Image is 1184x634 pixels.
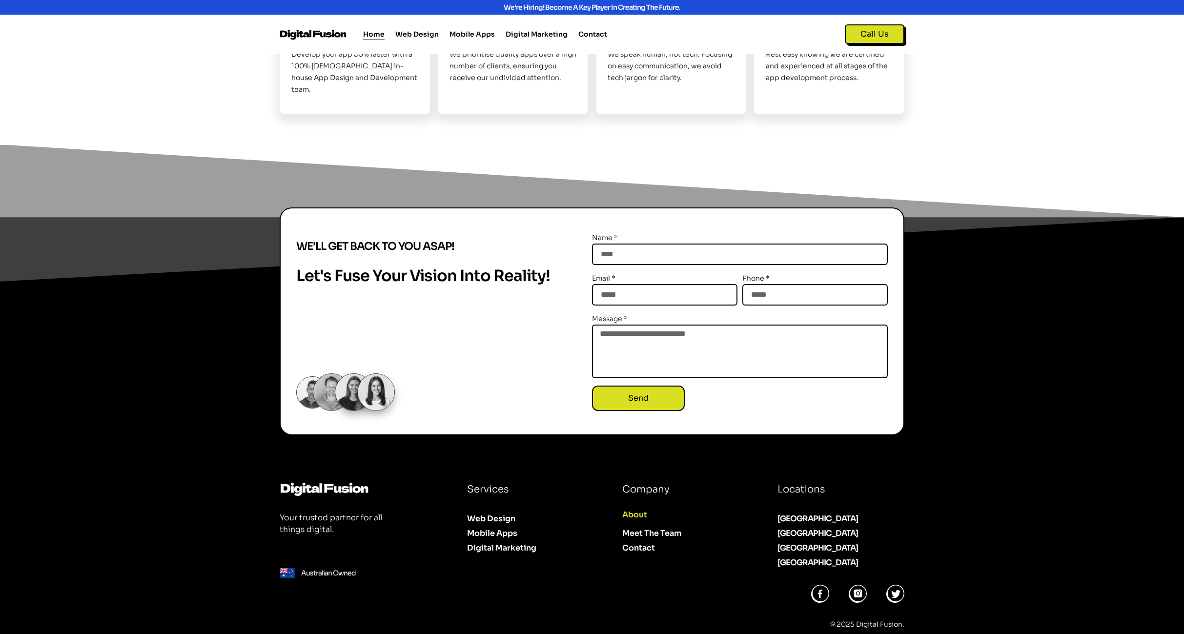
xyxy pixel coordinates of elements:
[622,541,746,555] a: Contact
[622,482,746,497] h5: Company
[301,558,356,588] div: Australian Owned
[742,272,770,284] label: Phone
[608,48,735,83] div: We speak human, not tech. Focusing on easy communication, we avoid tech jargon for clarity.
[342,4,842,11] div: We're hiring! Become a key player in creating the future.
[628,393,649,403] span: Send
[860,29,889,39] span: Call Us
[592,313,628,325] label: Message
[363,28,385,40] a: Home
[291,48,418,95] p: Develop your app 30% faster with a 100% [DEMOGRAPHIC_DATA] in-house App Design and Development team.
[449,48,576,83] p: We prioritise quality apps over a high number of clients, ensuring you receive our undivided atte...
[578,28,607,40] a: Contact
[592,386,685,411] button: Send
[845,24,904,44] a: Call Us
[592,232,618,244] label: Name
[506,28,568,40] a: Digital Marketing
[592,272,615,284] label: Email
[777,542,904,554] div: [GEOGRAPHIC_DATA]
[280,512,395,535] p: Your trusted partner for all things digital.
[395,28,439,40] a: Web Design
[777,482,904,497] h5: Locations
[777,513,904,525] div: [GEOGRAPHIC_DATA]
[622,508,746,522] a: About
[777,528,904,539] div: [GEOGRAPHIC_DATA]
[622,526,746,541] a: Meet The Team
[467,541,591,555] a: Digital Marketing
[467,482,591,497] h5: Services
[766,48,893,83] div: Rest easy knowing we are certified and experienced at all stages of the app development process.
[467,526,591,541] a: Mobile Apps
[296,261,592,290] div: Let's fuse Your Vision into Reality!
[449,28,495,40] a: Mobile Apps
[830,620,904,629] span: © 2025 Digital Fusion.
[467,511,591,526] a: Web Design
[777,557,904,569] div: [GEOGRAPHIC_DATA]
[296,232,592,261] div: We'll get back to you asap!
